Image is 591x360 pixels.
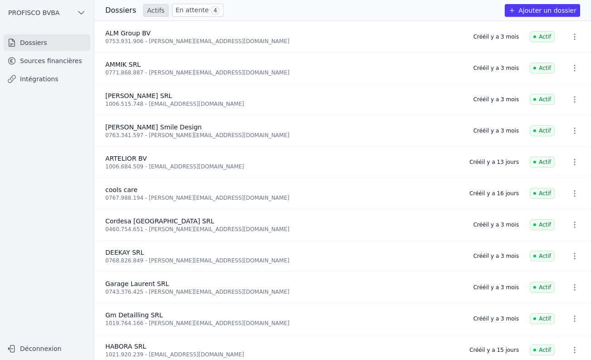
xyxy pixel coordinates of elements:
span: PROFISCO BVBA [8,8,59,17]
span: Gm Detailling SRL [105,311,163,319]
span: Actif [530,251,555,261]
div: 1006.515.748 - [EMAIL_ADDRESS][DOMAIN_NAME] [105,100,463,108]
div: 0743.376.425 - [PERSON_NAME][EMAIL_ADDRESS][DOMAIN_NAME] [105,288,463,296]
span: Actif [530,188,555,199]
div: 1006.684.509 - [EMAIL_ADDRESS][DOMAIN_NAME] [105,163,458,170]
div: Créé il y a 15 jours [469,346,519,354]
span: AMMIK SRL [105,61,141,68]
span: Actif [530,63,555,74]
a: Intégrations [4,71,90,87]
div: 0767.988.194 - [PERSON_NAME][EMAIL_ADDRESS][DOMAIN_NAME] [105,194,458,202]
div: Créé il y a 3 mois [473,127,519,134]
div: Créé il y a 3 mois [473,252,519,260]
a: Dossiers [4,35,90,51]
span: Actif [530,313,555,324]
div: Créé il y a 13 jours [469,158,519,166]
span: [PERSON_NAME] SRL [105,92,172,99]
button: Ajouter un dossier [505,4,580,17]
div: 0753.931.906 - [PERSON_NAME][EMAIL_ADDRESS][DOMAIN_NAME] [105,38,463,45]
span: Actif [530,282,555,293]
a: En attente 4 [172,4,223,17]
span: ALM Group BV [105,30,151,37]
span: cools care [105,186,138,193]
span: Actif [530,94,555,105]
div: 0768.826.849 - [PERSON_NAME][EMAIL_ADDRESS][DOMAIN_NAME] [105,257,463,264]
div: Créé il y a 16 jours [469,190,519,197]
div: Créé il y a 3 mois [473,96,519,103]
button: Déconnexion [4,341,90,356]
span: Actif [530,31,555,42]
div: 1019.764.166 - [PERSON_NAME][EMAIL_ADDRESS][DOMAIN_NAME] [105,320,463,327]
span: [PERSON_NAME] Smile Design [105,123,202,131]
button: PROFISCO BVBA [4,5,90,20]
span: Actif [530,219,555,230]
span: Cordesa [GEOGRAPHIC_DATA] SRL [105,217,214,225]
a: Actifs [143,4,168,17]
span: Actif [530,157,555,168]
div: 0771.868.887 - [PERSON_NAME][EMAIL_ADDRESS][DOMAIN_NAME] [105,69,463,76]
div: Créé il y a 3 mois [473,315,519,322]
span: DEEKAY SRL [105,249,144,256]
span: 4 [211,6,220,15]
div: 1021.920.239 - [EMAIL_ADDRESS][DOMAIN_NAME] [105,351,458,358]
div: Créé il y a 3 mois [473,33,519,40]
span: Actif [530,345,555,355]
div: Créé il y a 3 mois [473,284,519,291]
span: HABORA SRL [105,343,146,350]
div: 0460.754.651 - [PERSON_NAME][EMAIL_ADDRESS][DOMAIN_NAME] [105,226,463,233]
a: Sources financières [4,53,90,69]
h3: Dossiers [105,5,136,16]
span: Garage Laurent SRL [105,280,169,287]
span: Actif [530,125,555,136]
div: Créé il y a 3 mois [473,221,519,228]
span: ARTELIOR BV [105,155,147,162]
div: Créé il y a 3 mois [473,64,519,72]
div: 0763.341.597 - [PERSON_NAME][EMAIL_ADDRESS][DOMAIN_NAME] [105,132,463,139]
